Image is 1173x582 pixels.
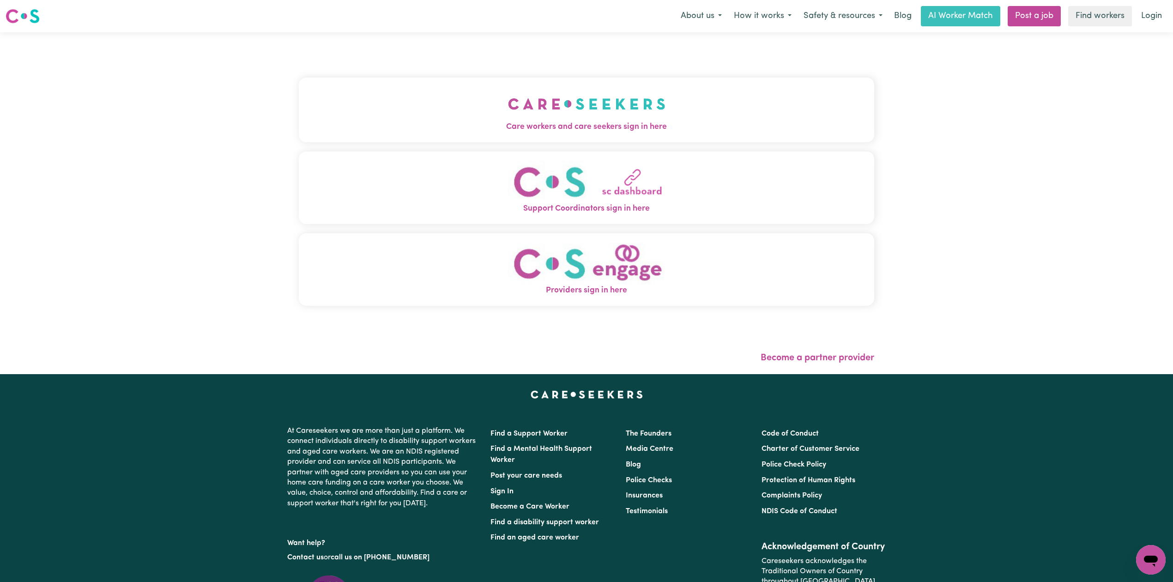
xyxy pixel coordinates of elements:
a: Media Centre [626,445,673,453]
a: NDIS Code of Conduct [762,508,837,515]
a: The Founders [626,430,671,437]
a: Find a Mental Health Support Worker [490,445,592,464]
a: Sign In [490,488,514,495]
a: Become a Care Worker [490,503,569,510]
a: Complaints Policy [762,492,822,499]
a: Blog [626,461,641,468]
button: Care workers and care seekers sign in here [299,78,874,142]
a: Contact us [287,554,324,561]
a: Post your care needs [490,472,562,479]
button: Safety & resources [798,6,889,26]
a: Blog [889,6,917,26]
a: Police Checks [626,477,672,484]
a: Careseekers logo [6,6,40,27]
p: Want help? [287,534,479,548]
a: Testimonials [626,508,668,515]
a: Become a partner provider [761,353,874,363]
h2: Acknowledgement of Country [762,541,886,552]
button: About us [675,6,728,26]
a: Protection of Human Rights [762,477,855,484]
a: Login [1136,6,1167,26]
button: Support Coordinators sign in here [299,152,874,224]
span: Support Coordinators sign in here [299,203,874,215]
a: Post a job [1008,6,1061,26]
span: Care workers and care seekers sign in here [299,121,874,133]
a: Find a Support Worker [490,430,568,437]
a: Charter of Customer Service [762,445,859,453]
p: At Careseekers we are more than just a platform. We connect individuals directly to disability su... [287,422,479,512]
a: Careseekers home page [531,391,643,398]
a: call us on [PHONE_NUMBER] [331,554,429,561]
a: Find a disability support worker [490,519,599,526]
a: Code of Conduct [762,430,819,437]
a: Police Check Policy [762,461,826,468]
a: Insurances [626,492,663,499]
button: How it works [728,6,798,26]
a: Find workers [1068,6,1132,26]
a: AI Worker Match [921,6,1000,26]
button: Providers sign in here [299,233,874,306]
a: Find an aged care worker [490,534,579,541]
p: or [287,549,479,566]
span: Providers sign in here [299,285,874,297]
img: Careseekers logo [6,8,40,24]
iframe: Button to launch messaging window [1136,545,1166,575]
